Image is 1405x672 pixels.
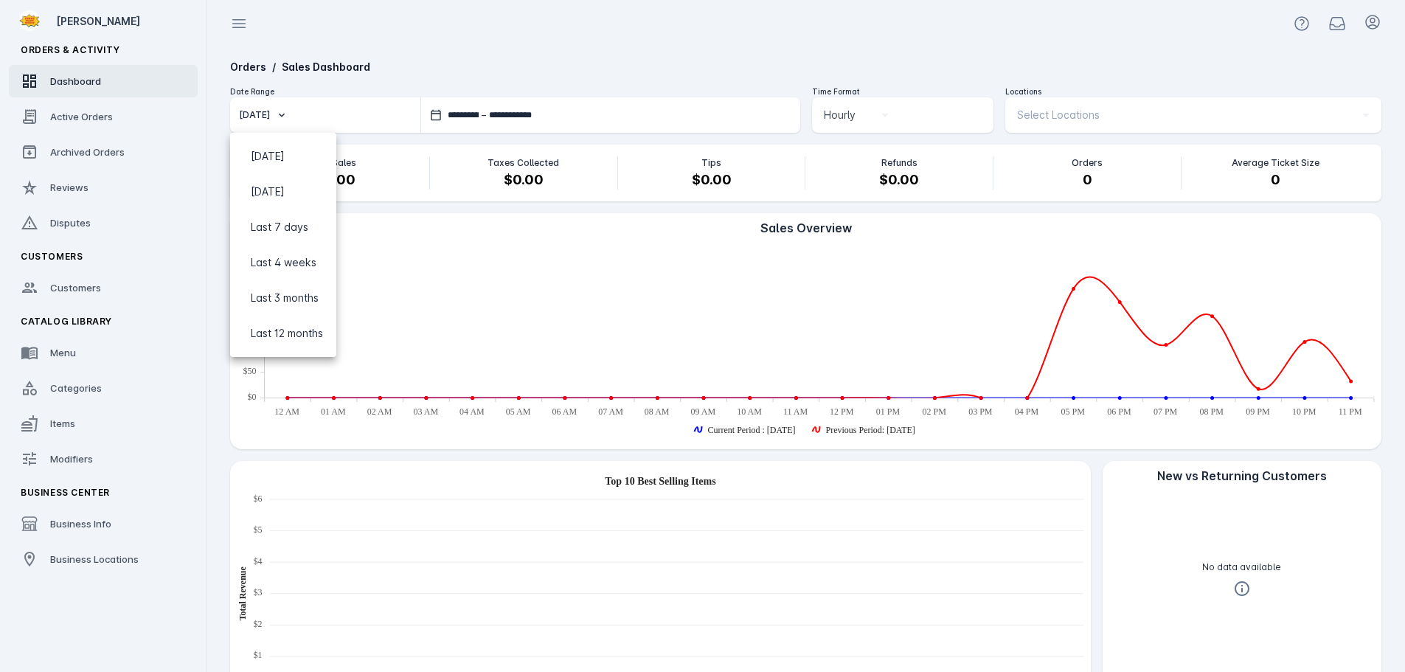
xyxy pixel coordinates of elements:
[251,148,285,165] span: [DATE]
[251,289,319,307] span: Last 3 months
[251,218,308,236] span: Last 7 days
[251,183,285,201] span: [DATE]
[251,254,316,271] span: Last 4 weeks
[251,325,323,342] span: Last 12 months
